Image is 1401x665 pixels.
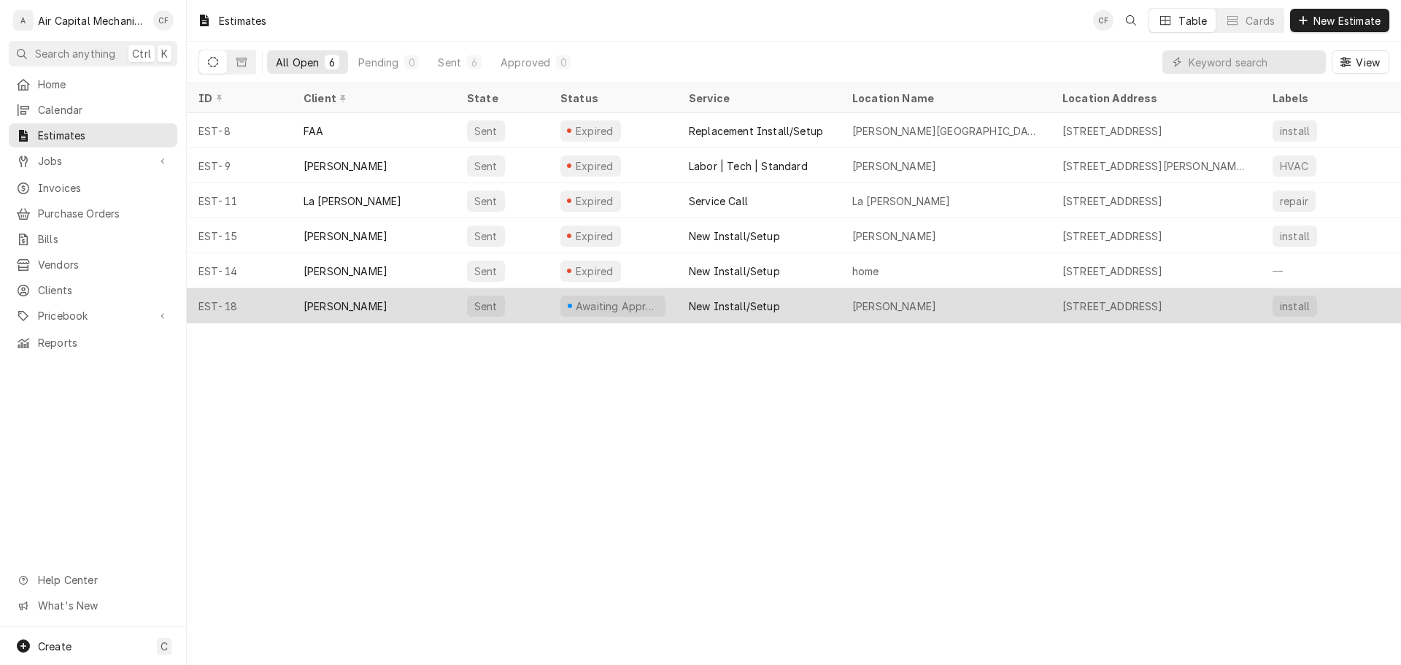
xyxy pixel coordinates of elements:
[38,257,170,272] span: Vendors
[574,264,615,279] div: Expired
[574,299,660,314] div: Awaiting Approval
[38,128,170,143] span: Estimates
[9,72,177,96] a: Home
[574,158,615,174] div: Expired
[161,639,168,654] span: C
[852,299,936,314] div: [PERSON_NAME]
[38,572,169,588] span: Help Center
[852,228,936,244] div: [PERSON_NAME]
[38,282,170,298] span: Clients
[38,598,169,613] span: What's New
[470,55,479,70] div: 6
[852,193,951,209] div: La [PERSON_NAME]
[852,123,1039,139] div: [PERSON_NAME][GEOGRAPHIC_DATA] [GEOGRAPHIC_DATA], [GEOGRAPHIC_DATA]
[689,228,780,244] div: New Install/Setup
[38,231,170,247] span: Bills
[689,299,780,314] div: New Install/Setup
[9,278,177,302] a: Clients
[1062,158,1249,174] div: [STREET_ADDRESS][PERSON_NAME][PERSON_NAME][PERSON_NAME]
[304,158,387,174] div: [PERSON_NAME]
[560,91,663,106] div: Status
[1093,10,1114,31] div: CF
[9,227,177,251] a: Bills
[1062,91,1246,106] div: Location Address
[473,158,499,174] div: Sent
[187,148,292,183] div: EST-9
[304,91,441,106] div: Client
[1189,50,1319,74] input: Keyword search
[9,253,177,277] a: Vendors
[187,253,292,288] div: EST-14
[438,55,461,70] div: Sent
[38,335,170,350] span: Reports
[574,193,615,209] div: Expired
[35,46,115,61] span: Search anything
[1062,299,1163,314] div: [STREET_ADDRESS]
[38,153,148,169] span: Jobs
[473,123,499,139] div: Sent
[38,102,170,118] span: Calendar
[9,176,177,200] a: Invoices
[38,77,170,92] span: Home
[473,299,499,314] div: Sent
[689,158,808,174] div: Labor | Tech | Standard
[9,568,177,592] a: Go to Help Center
[1062,228,1163,244] div: [STREET_ADDRESS]
[852,264,879,279] div: home
[187,218,292,253] div: EST-15
[689,193,748,209] div: Service Call
[1278,123,1311,139] div: install
[1311,13,1383,28] span: New Estimate
[358,55,398,70] div: Pending
[304,193,402,209] div: La [PERSON_NAME]
[473,264,499,279] div: Sent
[1093,10,1114,31] div: Charles Faure's Avatar
[689,264,780,279] div: New Install/Setup
[1119,9,1143,32] button: Open search
[304,123,323,139] div: FAA
[9,41,177,66] button: Search anythingCtrlK
[328,55,336,70] div: 6
[304,299,387,314] div: [PERSON_NAME]
[9,149,177,173] a: Go to Jobs
[9,201,177,226] a: Purchase Orders
[38,308,148,323] span: Pricebook
[1278,158,1311,174] div: HVAC
[1290,9,1389,32] button: New Estimate
[559,55,568,70] div: 0
[1278,228,1311,244] div: install
[852,91,1036,106] div: Location Name
[1332,50,1389,74] button: View
[574,228,615,244] div: Expired
[1278,299,1311,314] div: install
[38,180,170,196] span: Invoices
[9,593,177,618] a: Go to What's New
[689,123,823,139] div: Replacement Install/Setup
[9,304,177,328] a: Go to Pricebook
[161,46,168,61] span: K
[304,264,387,279] div: [PERSON_NAME]
[473,193,499,209] div: Sent
[501,55,550,70] div: Approved
[153,10,174,31] div: CF
[132,46,151,61] span: Ctrl
[1062,123,1163,139] div: [STREET_ADDRESS]
[574,123,615,139] div: Expired
[13,10,34,31] div: A
[153,10,174,31] div: Charles Faure's Avatar
[187,288,292,323] div: EST-18
[38,206,170,221] span: Purchase Orders
[276,55,319,70] div: All Open
[407,55,416,70] div: 0
[689,91,826,106] div: Service
[187,113,292,148] div: EST-8
[1062,264,1163,279] div: [STREET_ADDRESS]
[187,183,292,218] div: EST-11
[38,640,72,653] span: Create
[1062,193,1163,209] div: [STREET_ADDRESS]
[1353,55,1383,70] span: View
[9,98,177,122] a: Calendar
[852,158,936,174] div: [PERSON_NAME]
[1278,193,1310,209] div: repair
[467,91,537,106] div: State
